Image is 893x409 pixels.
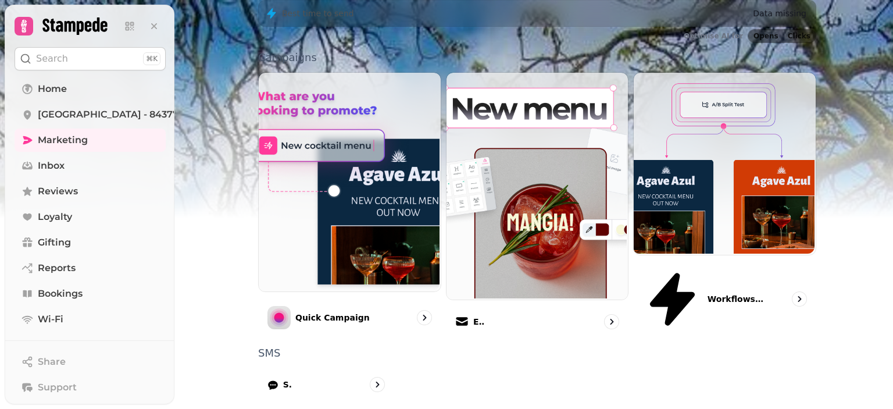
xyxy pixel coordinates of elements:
a: Gifting [15,231,166,254]
span: Wi-Fi [38,312,63,326]
div: ⌘K [143,52,160,65]
a: Reviews [15,180,166,203]
svg: go to [606,316,617,328]
p: Optimise AI for [684,31,743,41]
p: SMS [258,348,816,358]
span: [GEOGRAPHIC_DATA] - 84377 [38,108,178,122]
p: Data missing [753,8,806,19]
button: Support [15,376,166,399]
a: EmailEmail [446,72,629,339]
p: Email [473,316,485,328]
p: Search [36,52,68,66]
button: Clicks [783,30,816,42]
p: SMS [283,379,292,390]
img: Email [445,72,627,298]
span: Reports [38,261,76,275]
button: Share [15,350,166,374]
button: Search⌘K [15,47,166,70]
a: SMS [258,368,394,401]
a: Bookings [15,282,166,305]
a: Inbox [15,154,166,177]
span: Clicks [788,33,810,40]
p: Campaigns [258,52,816,63]
svg: go to [372,379,383,390]
a: Reports [15,257,166,280]
p: Workflows (coming soon) [708,293,766,305]
span: Reviews [38,184,78,198]
a: Loyalty [15,205,166,229]
span: Bookings [38,287,83,301]
span: Opens [753,33,778,40]
a: Workflows (coming soon)Workflows (coming soon) [633,72,816,339]
span: Home [38,82,67,96]
svg: go to [419,312,430,323]
svg: go to [794,293,805,305]
span: Share [38,355,66,369]
span: Gifting [38,236,71,250]
span: Loyalty [38,210,72,224]
a: Quick CampaignQuick Campaign [258,72,441,339]
span: Support [38,380,77,394]
img: Workflows (coming soon) [633,72,815,254]
span: Marketing [38,133,88,147]
img: Quick Campaign [258,72,440,290]
button: Opens [748,30,783,42]
p: Best time to send [282,8,354,19]
a: Home [15,77,166,101]
a: Marketing [15,129,166,152]
a: Wi-Fi [15,308,166,331]
span: Inbox [38,159,65,173]
a: [GEOGRAPHIC_DATA] - 84377 [15,103,166,126]
p: Quick Campaign [295,312,370,323]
